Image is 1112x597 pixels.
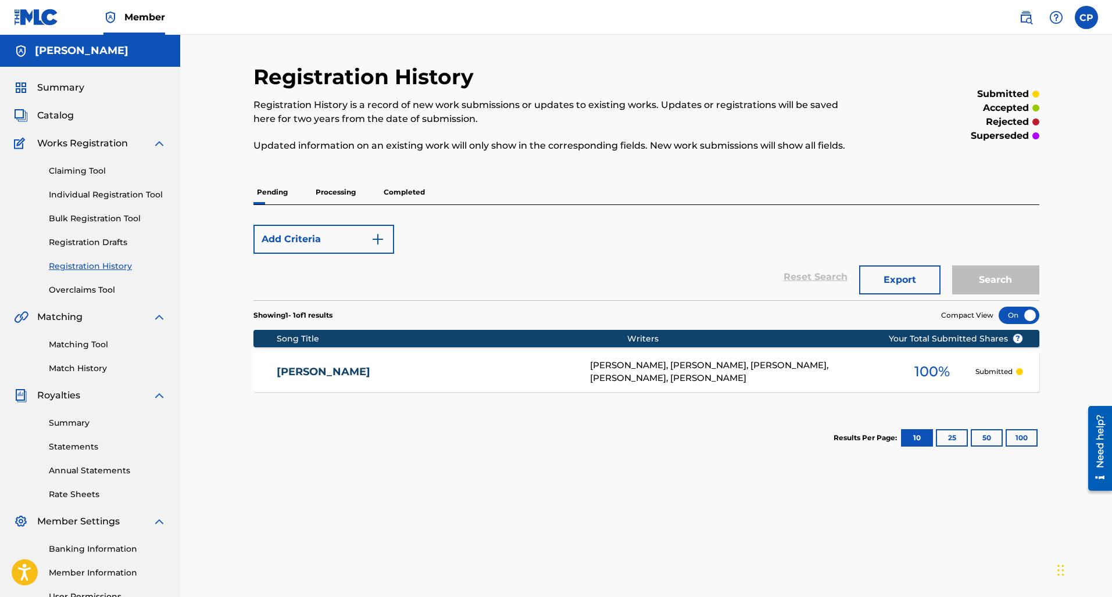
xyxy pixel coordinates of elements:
a: Banking Information [49,543,166,555]
p: Updated information on an existing work will only show in the corresponding fields. New work subm... [253,139,859,153]
a: Matching Tool [49,339,166,351]
a: Annual Statements [49,465,166,477]
iframe: Chat Widget [1054,541,1112,597]
img: help [1049,10,1063,24]
span: Catalog [37,109,74,123]
img: MLC Logo [14,9,59,26]
a: Claiming Tool [49,165,166,177]
a: [PERSON_NAME] [277,365,574,379]
button: 50 [971,429,1003,447]
a: Rate Sheets [49,488,166,501]
p: Results Per Page: [834,433,900,443]
span: Member Settings [37,515,120,528]
img: expand [152,515,166,528]
a: Individual Registration Tool [49,189,166,201]
img: expand [152,389,166,402]
img: search [1019,10,1033,24]
a: Registration History [49,260,166,272]
img: expand [152,136,166,150]
a: CatalogCatalog [14,109,74,123]
span: 100 % [914,361,950,382]
span: Compact View [941,310,993,321]
span: Works Registration [37,136,128,150]
img: Works Registration [14,136,29,150]
img: Accounts [14,44,28,58]
img: Royalties [14,389,28,402]
div: Drag [1057,553,1064,588]
div: User Menu [1075,6,1098,29]
p: Registration History is a record of new work submissions or updates to existing works. Updates or... [253,98,859,126]
p: Completed [380,180,428,204]
img: Top Rightsholder [103,10,117,24]
p: accepted [983,101,1029,115]
p: Showing 1 - 1 of 1 results [253,310,332,321]
iframe: Resource Center [1079,401,1112,497]
div: Writers [627,333,926,345]
h2: Registration History [253,64,480,90]
a: Match History [49,362,166,375]
span: ? [1013,334,1022,343]
div: [PERSON_NAME], [PERSON_NAME], [PERSON_NAME], [PERSON_NAME], [PERSON_NAME] [590,359,889,385]
p: submitted [977,87,1029,101]
div: Help [1045,6,1068,29]
span: Member [124,10,165,24]
span: Royalties [37,389,80,402]
img: expand [152,310,166,324]
p: superseded [971,129,1029,143]
img: Catalog [14,109,28,123]
span: Your Total Submitted Shares [889,333,1023,345]
a: Overclaims Tool [49,284,166,296]
a: Public Search [1014,6,1038,29]
p: Submitted [975,366,1013,377]
a: Member Information [49,567,166,579]
a: SummarySummary [14,81,84,95]
h5: Cory Pack [35,44,128,57]
p: rejected [986,115,1029,129]
form: Search Form [253,219,1039,300]
button: Export [859,265,941,294]
img: Member Settings [14,515,28,528]
span: Matching [37,310,83,324]
a: Bulk Registration Tool [49,213,166,225]
button: 25 [936,429,968,447]
img: Summary [14,81,28,95]
div: Song Title [277,333,627,345]
button: Add Criteria [253,225,394,254]
a: Registration Drafts [49,236,166,249]
button: 100 [1006,429,1038,447]
p: Processing [312,180,359,204]
a: Statements [49,441,166,453]
img: Matching [14,310,28,324]
a: Summary [49,417,166,429]
button: 10 [901,429,933,447]
p: Pending [253,180,291,204]
span: Summary [37,81,84,95]
img: 9d2ae6d4665cec9f34b9.svg [371,232,385,246]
